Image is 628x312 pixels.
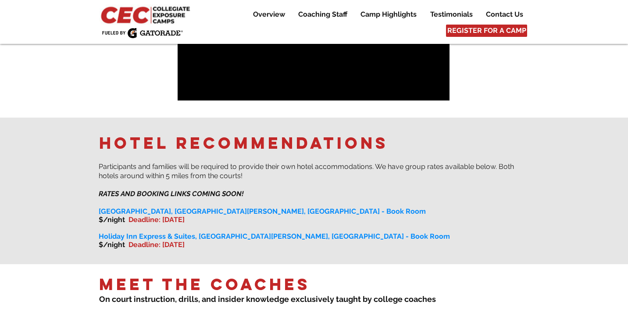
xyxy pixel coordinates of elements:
[102,28,183,38] img: Fueled by Gatorade.png
[249,9,289,20] p: Overview
[239,9,529,20] nav: Site
[424,9,479,20] a: Testimonials
[99,162,528,180] p: ​​
[99,162,514,180] span: Participants and families will be required to provide their own hotel accommodations. We have gro...
[447,26,526,36] span: REGISTER FOR A CAMP
[426,9,477,20] p: Testimonials
[99,240,125,249] span: $/night
[99,274,310,294] span: Meet the Coaches
[354,9,423,20] a: Camp Highlights
[479,9,529,20] a: Contact Us
[99,294,198,304] span: On court instruction, drills
[99,133,388,153] span: hotel recommendations
[296,294,436,304] span: xclusively taught by college coaches
[128,240,185,249] span: Deadline: [DATE]
[99,215,125,224] span: $/night
[99,4,194,25] img: CEC Logo Primary_edited.jpg
[99,190,244,198] span: RATES AND BOOKING LINKS COMING SOON!
[99,207,426,215] span: [GEOGRAPHIC_DATA], [GEOGRAPHIC_DATA][PERSON_NAME], [GEOGRAPHIC_DATA] - Book Room
[198,294,296,304] span: , and insider knowledge e
[246,9,291,20] a: Overview
[356,9,421,20] p: Camp Highlights
[294,9,352,20] p: Coaching Staff
[482,9,528,20] p: Contact Us
[292,9,353,20] a: Coaching Staff
[446,25,527,37] a: REGISTER FOR A CAMP
[128,215,185,224] span: Deadline: [DATE]
[99,232,450,240] span: Holiday Inn Express & Suites, [GEOGRAPHIC_DATA][PERSON_NAME], [GEOGRAPHIC_DATA] - Book Room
